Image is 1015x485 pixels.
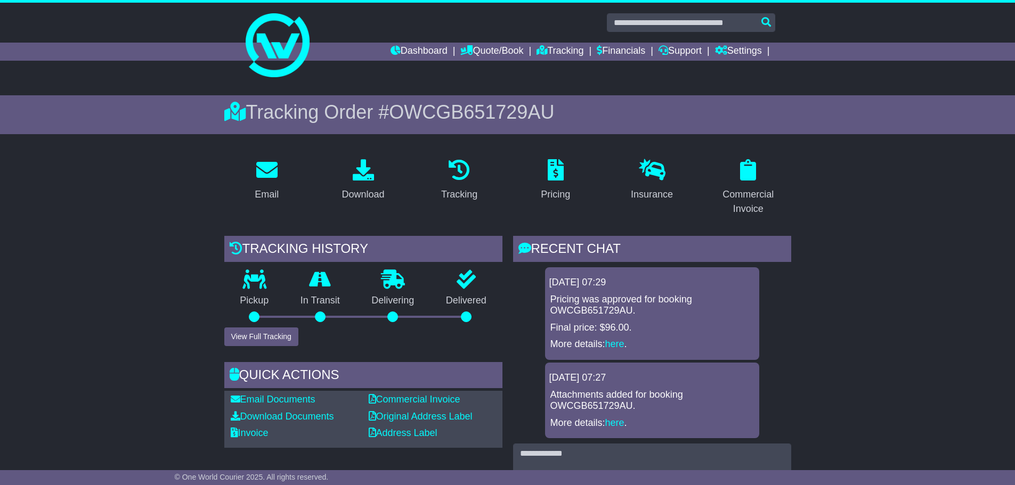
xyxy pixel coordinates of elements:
div: Pricing [541,187,570,202]
div: [DATE] 07:27 [549,372,755,384]
a: Download [335,155,391,205]
div: Download [342,187,384,202]
div: Tracking history [224,236,502,265]
p: More details: . [550,339,754,350]
button: View Full Tracking [224,327,298,346]
a: Email Documents [231,394,315,405]
a: Email [248,155,286,205]
a: Tracking [537,43,583,61]
a: Commercial Invoice [369,394,460,405]
a: Commercial Invoice [705,155,791,220]
div: Tracking Order # [224,101,791,124]
div: RECENT CHAT [513,236,791,265]
p: Final price: $96.00. [550,322,754,334]
a: Financials [597,43,645,61]
div: Insurance [631,187,673,202]
p: More details: . [550,417,754,429]
p: Pickup [224,295,285,307]
span: OWCGB651729AU [389,101,554,123]
a: Tracking [434,155,484,205]
a: here [605,339,624,349]
p: Delivered [430,295,502,307]
a: Quote/Book [460,43,523,61]
a: Insurance [624,155,680,205]
div: Commercial Invoice [712,187,784,216]
a: Invoice [231,428,269,438]
div: [DATE] 07:29 [549,277,755,289]
div: Quick Actions [224,362,502,391]
a: Address Label [369,428,437,438]
a: Original Address Label [369,411,473,422]
p: Pricing was approved for booking OWCGB651729AU. [550,294,754,317]
a: here [605,417,624,428]
span: © One World Courier 2025. All rights reserved. [175,473,329,481]
p: Delivering [356,295,431,307]
a: Download Documents [231,411,334,422]
div: Tracking [441,187,477,202]
p: In Transit [285,295,356,307]
div: Email [255,187,279,202]
a: Settings [715,43,762,61]
p: Attachments added for booking OWCGB651729AU. [550,389,754,412]
a: Support [659,43,702,61]
a: Pricing [534,155,577,205]
a: Dashboard [391,43,448,61]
